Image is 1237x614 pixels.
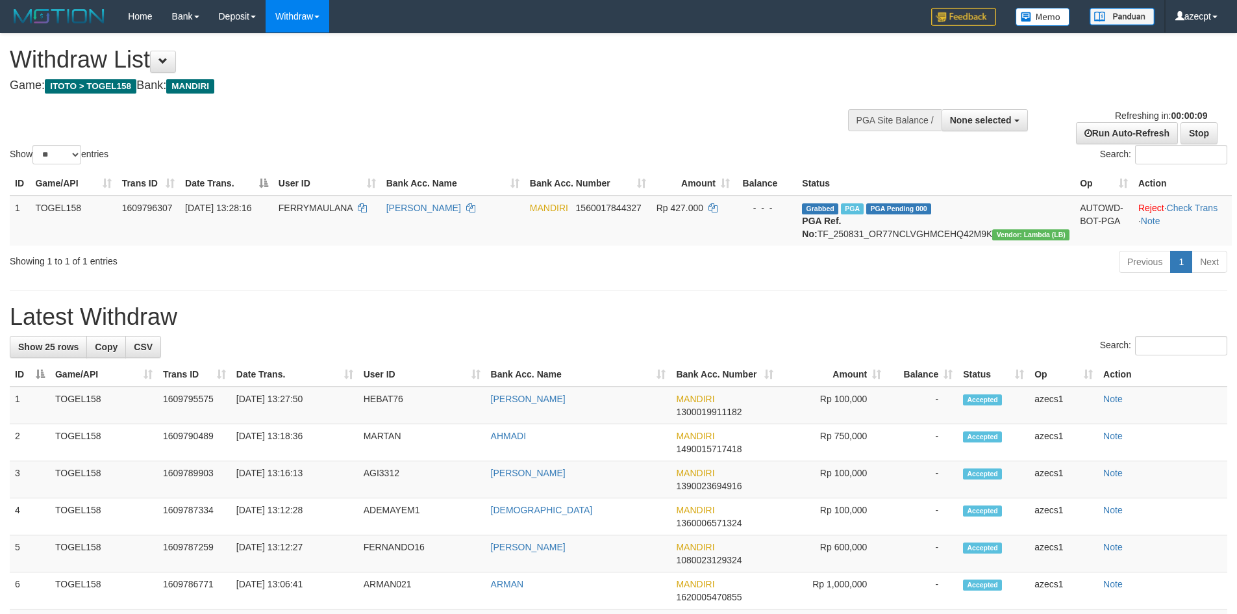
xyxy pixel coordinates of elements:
[1029,461,1098,498] td: azecs1
[158,424,231,461] td: 1609790489
[381,172,525,196] th: Bank Acc. Name: activate to sort column ascending
[32,145,81,164] select: Showentries
[1167,203,1218,213] a: Check Trans
[30,196,116,246] td: TOGEL158
[886,363,958,387] th: Balance: activate to sort column ascending
[50,572,158,609] td: TOGEL158
[1103,468,1123,478] a: Note
[134,342,153,352] span: CSV
[779,363,886,387] th: Amount: activate to sort column ascending
[10,304,1227,330] h1: Latest Withdraw
[10,424,50,461] td: 2
[676,555,742,565] span: Copy 1080023129324 to clipboard
[963,468,1002,480] span: Accepted
[180,172,273,196] th: Date Trans.: activate to sort column descending
[886,535,958,572] td: -
[779,572,886,609] td: Rp 1,000,000
[1016,8,1070,26] img: Button%20Memo.svg
[779,498,886,535] td: Rp 100,000
[958,363,1029,387] th: Status: activate to sort column ascending
[491,505,593,515] a: [DEMOGRAPHIC_DATA]
[358,572,486,609] td: ARMAN021
[779,424,886,461] td: Rp 750,000
[992,229,1069,240] span: Vendor URL: https://dashboard.q2checkout.com/secure
[1133,172,1232,196] th: Action
[676,431,714,441] span: MANDIRI
[10,387,50,424] td: 1
[273,172,381,196] th: User ID: activate to sort column ascending
[530,203,568,213] span: MANDIRI
[963,431,1002,442] span: Accepted
[158,498,231,535] td: 1609787334
[166,79,214,94] span: MANDIRI
[231,363,358,387] th: Date Trans.: activate to sort column ascending
[1100,145,1227,164] label: Search:
[231,387,358,424] td: [DATE] 13:27:50
[386,203,461,213] a: [PERSON_NAME]
[10,249,506,268] div: Showing 1 to 1 of 1 entries
[931,8,996,26] img: Feedback.jpg
[779,461,886,498] td: Rp 100,000
[963,543,1002,554] span: Accepted
[1141,216,1160,226] a: Note
[676,394,714,404] span: MANDIRI
[1029,363,1098,387] th: Op: activate to sort column ascending
[125,336,161,358] a: CSV
[231,424,358,461] td: [DATE] 13:18:36
[491,431,526,441] a: AHMADI
[676,579,714,589] span: MANDIRI
[231,535,358,572] td: [DATE] 13:12:27
[10,79,812,92] h4: Game: Bank:
[491,579,524,589] a: ARMAN
[486,363,671,387] th: Bank Acc. Name: activate to sort column ascending
[1115,110,1207,121] span: Refreshing in:
[10,6,108,26] img: MOTION_logo.png
[797,196,1075,246] td: TF_250831_OR77NCLVGHMCEHQ42M9K
[886,461,958,498] td: -
[1103,542,1123,552] a: Note
[1029,535,1098,572] td: azecs1
[358,424,486,461] td: MARTAN
[886,387,958,424] td: -
[841,203,864,214] span: Marked by azecs1
[1029,424,1098,461] td: azecs1
[10,336,87,358] a: Show 25 rows
[848,109,942,131] div: PGA Site Balance /
[231,498,358,535] td: [DATE] 13:12:28
[10,47,812,73] h1: Withdraw List
[10,172,30,196] th: ID
[279,203,353,213] span: FERRYMAULANA
[1103,431,1123,441] a: Note
[1135,145,1227,164] input: Search:
[10,498,50,535] td: 4
[50,498,158,535] td: TOGEL158
[656,203,703,213] span: Rp 427.000
[86,336,126,358] a: Copy
[963,580,1002,591] span: Accepted
[676,542,714,552] span: MANDIRI
[963,505,1002,517] span: Accepted
[185,203,251,213] span: [DATE] 13:28:16
[358,363,486,387] th: User ID: activate to sort column ascending
[491,468,566,478] a: [PERSON_NAME]
[231,461,358,498] td: [DATE] 13:16:13
[50,535,158,572] td: TOGEL158
[1119,251,1171,273] a: Previous
[358,498,486,535] td: ADEMAYEM1
[30,172,116,196] th: Game/API: activate to sort column ascending
[1192,251,1227,273] a: Next
[1170,251,1192,273] a: 1
[1029,572,1098,609] td: azecs1
[676,481,742,491] span: Copy 1390023694916 to clipboard
[50,387,158,424] td: TOGEL158
[117,172,180,196] th: Trans ID: activate to sort column ascending
[671,363,779,387] th: Bank Acc. Number: activate to sort column ascending
[886,572,958,609] td: -
[802,216,841,239] b: PGA Ref. No:
[158,387,231,424] td: 1609795575
[886,424,958,461] td: -
[942,109,1028,131] button: None selected
[779,387,886,424] td: Rp 100,000
[802,203,838,214] span: Grabbed
[1100,336,1227,355] label: Search:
